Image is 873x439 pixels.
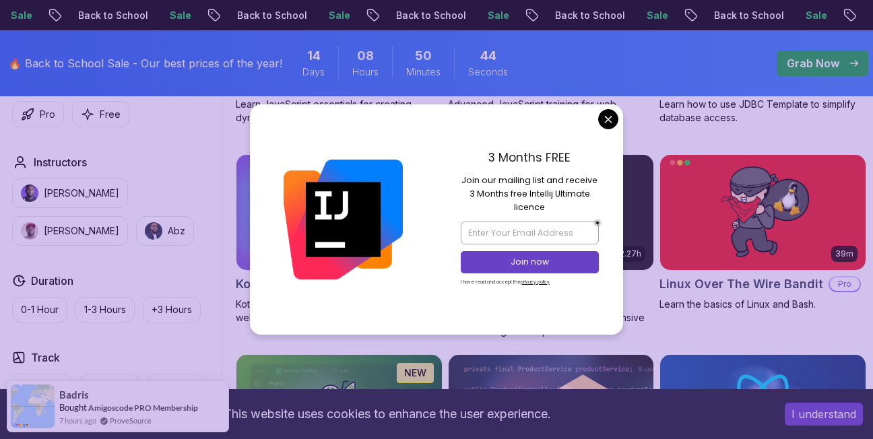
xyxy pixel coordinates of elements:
button: Front End [12,374,72,399]
button: instructor img[PERSON_NAME] [12,216,128,246]
button: instructor imgAbz [136,216,194,246]
a: Linux Over The Wire Bandit card39mLinux Over The Wire BanditProLearn the basics of Linux and Bash. [659,154,866,310]
p: NEW [404,366,426,380]
img: Linux Over The Wire Bandit card [660,155,866,269]
p: [PERSON_NAME] [44,224,119,238]
p: +3 Hours [152,303,192,316]
button: +3 Hours [143,297,201,323]
p: Back to School [703,9,794,22]
p: Free [100,108,121,121]
button: Back End [80,374,139,399]
p: Grab Now [787,55,839,71]
span: 8 Hours [357,46,374,65]
button: Free [72,101,129,127]
p: [PERSON_NAME] [44,187,119,200]
span: Seconds [468,65,508,79]
p: Back to School [226,9,317,22]
p: Back to School [67,9,158,22]
span: 14 Days [307,46,321,65]
p: Dev Ops [156,380,195,393]
p: Pro [830,277,860,291]
p: Learn how to use JDBC Template to simplify database access. [659,98,866,125]
a: Kotlin for Beginners card4.64hKotlin for BeginnersKotlin fundamentals for mobile, game, and web d... [236,154,443,324]
p: Front End [21,380,63,393]
button: Accept cookies [785,403,863,426]
p: Back to School [544,9,635,22]
img: Kotlin for Beginners card [236,155,442,269]
img: provesource social proof notification image [11,384,55,428]
h2: Duration [31,273,73,289]
a: ProveSource [110,415,152,426]
button: Pro [12,101,64,127]
span: 50 Minutes [415,46,432,65]
p: 39m [835,248,853,259]
button: 0-1 Hour [12,297,67,323]
p: Sale [317,9,360,22]
h2: Kotlin for Beginners [236,275,354,294]
p: 0-1 Hour [21,303,59,316]
h2: Track [31,349,60,366]
p: Learn the basics of Linux and Bash. [659,298,866,311]
h2: Instructors [34,154,87,170]
p: Pro [40,108,55,121]
p: Sale [794,9,837,22]
p: Sale [476,9,519,22]
button: Dev Ops [148,374,204,399]
h2: Linux Over The Wire Bandit [659,275,823,294]
img: instructor img [21,222,38,240]
span: Minutes [406,65,441,79]
img: instructor img [145,222,162,240]
p: Abz [168,224,185,238]
span: Hours [352,65,379,79]
button: 1-3 Hours [75,297,135,323]
p: Learn JavaScript essentials for creating dynamic, interactive web applications [236,98,443,125]
p: 2.27h [620,248,641,259]
span: badris [59,389,89,401]
span: 7 hours ago [59,415,96,426]
span: Bought [59,402,87,413]
a: Amigoscode PRO Membership [88,403,198,413]
span: 44 Seconds [480,46,496,65]
button: instructor img[PERSON_NAME] [12,178,128,208]
p: 1-3 Hours [84,303,126,316]
img: instructor img [21,184,38,202]
p: Sale [158,9,201,22]
p: Back End [89,380,131,393]
span: Days [302,65,325,79]
p: 🔥 Back to School Sale - Our best prices of the year! [8,55,282,71]
p: Kotlin fundamentals for mobile, game, and web development [236,298,443,325]
div: This website uses cookies to enhance the user experience. [10,399,765,429]
p: Advanced JavaScript training for web development, client and server-side applications [448,98,655,138]
p: Back to School [385,9,476,22]
p: Sale [635,9,678,22]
